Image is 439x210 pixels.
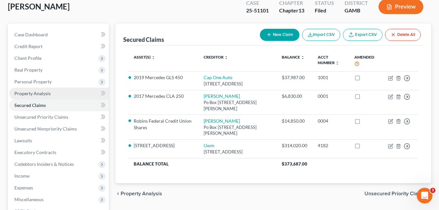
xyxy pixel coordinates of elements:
[9,88,109,99] a: Property Analysis
[204,143,214,148] a: Uwm
[204,55,228,60] a: Creditor unfold_more
[364,191,426,196] span: Unsecured Priority Claims
[134,142,193,149] li: [STREET_ADDRESS]
[14,32,48,37] span: Case Dashboard
[204,124,271,136] div: Po Box [STREET_ADDRESS][PERSON_NAME]
[364,191,431,196] button: Unsecured Priority Claims chevron_right
[9,123,109,135] a: Unsecured Nonpriority Claims
[115,191,162,196] button: chevron_left Property Analysis
[14,126,77,131] span: Unsecured Nonpriority Claims
[318,74,344,81] div: 1001
[9,99,109,111] a: Secured Claims
[282,142,307,149] div: $314,020.00
[246,7,269,14] div: 25-51101
[282,93,307,99] div: $6,830.00
[134,74,193,81] li: 2019 Mercedes GLS 450
[14,67,42,73] span: Real Property
[345,7,368,14] div: GAMB
[282,161,307,166] span: $373,687.00
[318,118,344,124] div: 0004
[14,102,46,108] span: Secured Claims
[298,7,304,13] span: 13
[134,118,193,131] li: Robins Federal Credit Union Shares
[134,93,193,99] li: 2017 Mercedes CLA 250
[134,55,155,60] a: Asset(s) unfold_more
[123,36,164,44] div: Secured Claims
[318,93,344,99] div: 0001
[204,99,271,112] div: Po Box [STREET_ADDRESS][PERSON_NAME]
[14,185,33,190] span: Expenses
[9,147,109,158] a: Executory Contracts
[9,41,109,52] a: Credit Report
[14,79,52,84] span: Personal Property
[318,142,344,149] div: 4182
[115,191,121,196] i: chevron_left
[282,118,307,124] div: $14,850.00
[121,191,162,196] span: Property Analysis
[385,29,421,41] button: Delete All
[204,75,232,80] a: Cap One Auto
[14,91,51,96] span: Property Analysis
[349,51,383,71] th: Amended
[224,56,228,60] i: unfold_more
[417,188,432,203] iframe: Intercom live chat
[279,7,304,14] div: Chapter
[9,135,109,147] a: Lawsuits
[8,2,70,11] span: [PERSON_NAME]
[204,149,271,155] div: [STREET_ADDRESS]
[151,56,155,60] i: unfold_more
[204,81,271,87] div: [STREET_ADDRESS]
[430,188,435,193] span: 3
[315,7,334,14] div: Filed
[318,55,339,65] a: Acct Number unfold_more
[282,74,307,81] div: $37,987.00
[9,111,109,123] a: Unsecured Priority Claims
[343,29,382,41] a: Export CSV
[301,56,305,60] i: unfold_more
[204,93,240,99] a: [PERSON_NAME]
[14,173,29,179] span: Income
[260,29,299,41] button: New Claim
[14,44,42,49] span: Credit Report
[14,197,43,202] span: Miscellaneous
[14,114,68,120] span: Unsecured Priority Claims
[9,29,109,41] a: Case Dashboard
[282,55,305,60] a: Balance unfold_more
[204,118,240,124] a: [PERSON_NAME]
[14,161,74,167] span: Codebtors Insiders & Notices
[14,149,56,155] span: Executory Contracts
[14,55,42,61] span: Client Profile
[128,158,277,170] th: Balance Total
[335,61,339,65] i: unfold_more
[14,138,32,143] span: Lawsuits
[302,29,340,41] button: Import CSV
